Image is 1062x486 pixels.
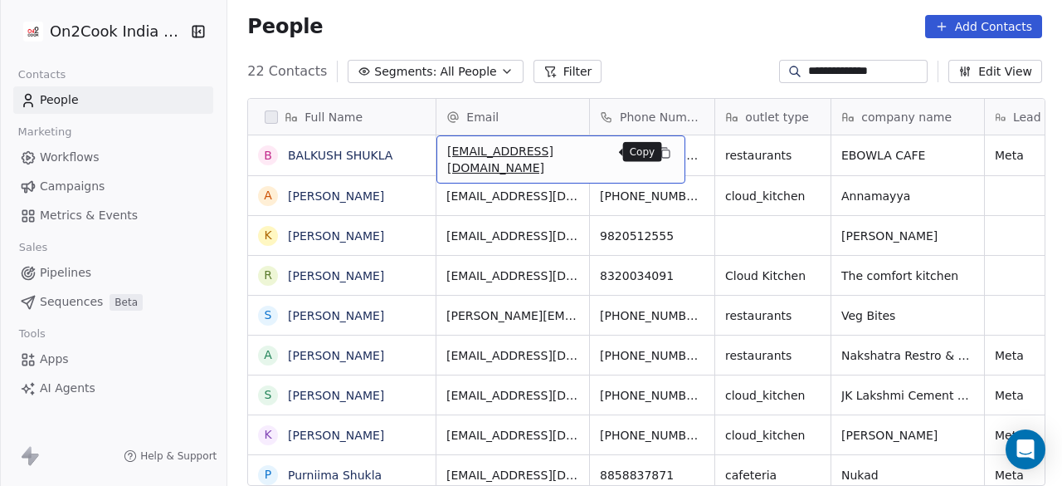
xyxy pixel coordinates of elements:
[600,467,704,484] span: 8858837871
[1006,430,1045,469] div: Open Intercom Messenger
[841,387,974,404] span: JK Lakshmi Cement Limited
[288,349,384,362] a: [PERSON_NAME]
[600,427,704,444] span: [PHONE_NUMBER]
[374,63,436,81] span: Segments:
[23,22,43,42] img: on2cook%20logo-04%20copy.jpg
[841,188,974,204] span: Annamayya
[725,268,821,284] span: Cloud Kitchen
[725,427,821,444] span: cloud_kitchen
[288,469,382,482] a: Purniima Shukla
[446,228,579,244] span: [EMAIL_ADDRESS][DOMAIN_NAME]
[265,147,273,164] div: B
[288,429,384,442] a: [PERSON_NAME]
[124,449,217,463] a: Help & Support
[20,17,179,46] button: On2Cook India Pvt. Ltd.
[40,149,100,166] span: Workflows
[446,268,579,284] span: [EMAIL_ADDRESS][DOMAIN_NAME]
[948,60,1042,83] button: Edit View
[12,235,55,260] span: Sales
[841,228,974,244] span: [PERSON_NAME]
[841,147,974,164] span: EBOWLA CAFE
[13,346,213,373] a: Apps
[288,389,384,402] a: [PERSON_NAME]
[12,322,52,346] span: Tools
[110,294,143,311] span: Beta
[13,375,213,402] a: AI Agents
[725,467,821,484] span: cafeteria
[13,259,213,287] a: Pipelines
[265,227,272,244] div: k
[630,145,655,159] p: Copy
[533,60,602,83] button: Filter
[725,147,821,164] span: restaurants
[50,21,187,42] span: On2Cook India Pvt. Ltd.
[11,120,79,145] span: Marketing
[40,91,79,109] span: People
[841,427,974,444] span: [PERSON_NAME]
[725,347,821,364] span: restaurants
[841,307,974,324] span: Veg Bites
[436,99,589,135] div: Email
[447,143,645,176] span: [EMAIL_ADDRESS][DOMAIN_NAME]
[925,15,1042,38] button: Add Contacts
[247,61,327,81] span: 22 Contacts
[40,207,138,224] span: Metrics & Events
[600,387,704,404] span: [PHONE_NUMBER]
[13,173,213,200] a: Campaigns
[13,288,213,316] a: SequencesBeta
[446,467,579,484] span: [EMAIL_ADDRESS][DOMAIN_NAME]
[288,229,384,243] a: [PERSON_NAME]
[725,387,821,404] span: cloud_kitchen
[446,427,579,444] span: [EMAIL_ADDRESS][DOMAIN_NAME]
[590,99,714,135] div: Phone Number
[288,269,384,282] a: [PERSON_NAME]
[40,351,69,368] span: Apps
[831,99,984,135] div: company name
[40,264,91,282] span: Pipelines
[446,387,579,404] span: [EMAIL_ADDRESS][DOMAIN_NAME]
[841,268,974,284] span: The comfort kitchen
[446,347,579,364] span: [EMAIL_ADDRESS][DOMAIN_NAME]
[600,228,704,244] span: 9820512555
[265,386,272,404] div: S
[288,189,384,203] a: [PERSON_NAME]
[600,347,704,364] span: [PHONE_NUMBER]
[715,99,831,135] div: outlet type
[841,467,974,484] span: Nukad
[265,187,273,204] div: A
[288,309,384,322] a: [PERSON_NAME]
[40,293,103,311] span: Sequences
[841,347,974,364] span: Nakshatra Restro & Lounge
[247,14,323,39] span: People
[40,380,95,397] span: AI Agents
[13,86,213,114] a: People
[265,426,272,444] div: K
[265,307,272,324] div: S
[265,466,271,484] div: P
[265,346,273,364] div: A
[725,188,821,204] span: cloud_kitchen
[745,109,809,125] span: outlet type
[446,307,579,324] span: [PERSON_NAME][EMAIL_ADDRESS][DOMAIN_NAME]
[11,62,73,87] span: Contacts
[13,202,213,229] a: Metrics & Events
[600,268,704,284] span: 8320034091
[725,307,821,324] span: restaurants
[620,109,704,125] span: Phone Number
[248,99,436,135] div: Full Name
[140,449,217,463] span: Help & Support
[40,178,105,195] span: Campaigns
[466,109,499,125] span: Email
[861,109,952,125] span: company name
[13,144,213,171] a: Workflows
[600,307,704,324] span: [PHONE_NUMBER]
[288,149,392,162] a: BALKUSH SHUKLA
[304,109,363,125] span: Full Name
[440,63,496,81] span: All People
[264,267,272,284] div: R
[600,188,704,204] span: [PHONE_NUMBER]
[446,188,579,204] span: [EMAIL_ADDRESS][DOMAIN_NAME]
